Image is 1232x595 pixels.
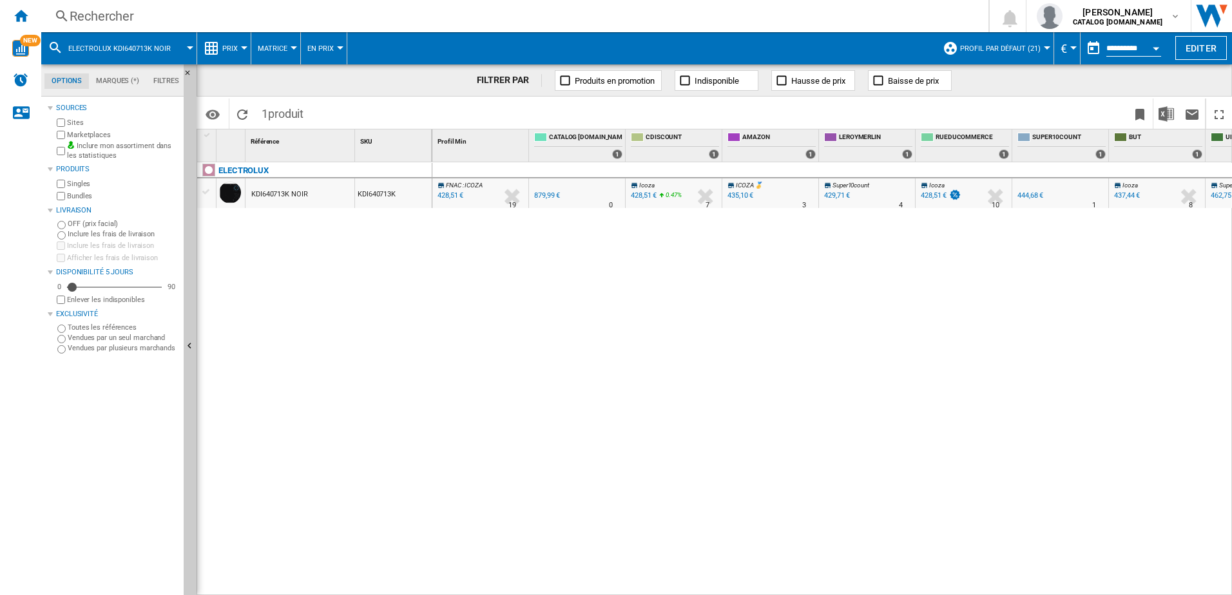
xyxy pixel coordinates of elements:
[1179,99,1205,129] button: Envoyer ce rapport par email
[222,44,238,53] span: Prix
[666,191,677,198] span: 0.47
[1073,6,1162,19] span: [PERSON_NAME]
[57,118,65,127] input: Sites
[1017,191,1043,200] div: 444,68 €
[164,282,178,292] div: 90
[56,309,178,319] div: Exclusivité
[438,138,467,145] span: Profil Min
[902,149,912,159] div: 1 offers sold by LEROYMERLIN
[631,191,657,200] div: 428,51 €
[248,129,354,149] div: Sort None
[57,221,66,229] input: OFF (prix facial)
[833,182,869,189] span: Super10count
[726,189,753,202] div: 435,10 €
[1037,3,1063,29] img: profile.jpg
[1061,32,1073,64] button: €
[725,129,818,162] div: AMAZON 1 offers sold by AMAZON
[67,141,178,161] label: Inclure mon assortiment dans les statistiques
[664,189,672,205] i: %
[307,44,334,53] span: En Prix
[67,141,75,149] img: mysite-bg-18x18.png
[555,70,662,91] button: Produits en promotion
[508,199,516,212] div: Délai de livraison : 19 jours
[67,118,178,127] label: Sites
[435,129,528,149] div: Sort None
[936,133,1009,144] span: RUEDUCOMMERCE
[57,231,66,240] input: Inclure les frais de livraison
[436,189,463,202] div: Mise à jour : mercredi 24 septembre 2025 14:20
[360,138,372,145] span: SKU
[802,199,806,212] div: Délai de livraison : 3 jours
[1081,35,1106,61] button: md-calendar
[67,253,178,263] label: Afficher les frais de livraison
[146,73,186,89] md-tab-item: Filtres
[888,76,939,86] span: Baisse de prix
[918,129,1012,162] div: RUEDUCOMMERCE 1 offers sold by RUEDUCOMMERCE
[20,35,41,46] span: NEW
[771,70,855,91] button: Hausse de prix
[1144,35,1168,58] button: Open calendar
[1206,99,1232,129] button: Plein écran
[67,191,178,201] label: Bundles
[549,133,622,144] span: CATALOG [DOMAIN_NAME]
[204,32,244,64] div: Prix
[822,189,850,202] div: 429,71 €
[229,99,255,129] button: Recharger
[805,149,816,159] div: 1 offers sold by AMAZON
[1112,189,1140,202] div: 437,44 €
[532,189,560,202] div: 879,99 €
[921,191,947,200] div: 428,51 €
[258,32,294,64] button: Matrice
[629,189,657,202] div: 428,51 €
[57,241,65,250] input: Inclure les frais de livraison
[463,182,483,189] span: : ICOZA
[1153,99,1179,129] button: Télécharger au format Excel
[675,70,758,91] button: Indisponible
[532,129,625,162] div: CATALOG [DOMAIN_NAME] 1 offers sold by CATALOG ELECTROLUX.FR
[54,282,64,292] div: 0
[639,182,655,189] span: Icoza
[1032,133,1106,144] span: SUPER10COUNT
[1073,18,1162,26] b: CATALOG [DOMAIN_NAME]
[742,133,816,144] span: AMAZON
[943,32,1047,64] div: Profil par défaut (21)
[1092,199,1096,212] div: Délai de livraison : 1 jour
[839,133,912,144] span: LEROYMERLIN
[1054,32,1081,64] md-menu: Currency
[48,32,190,64] div: ELECTROLUX KDI640713K NOIR
[68,333,178,343] label: Vendues par un seul marchand
[219,129,245,149] div: Sort None
[67,130,178,140] label: Marketplaces
[695,76,739,86] span: Indisponible
[355,178,432,208] div: KDI640713K
[184,64,199,88] button: Masquer
[67,179,178,189] label: Singles
[1095,149,1106,159] div: 1 offers sold by SUPER10COUNT
[736,182,762,189] span: ICOZA 🥇
[268,107,303,120] span: produit
[534,191,560,200] div: 879,99 €
[948,189,961,200] img: promotionV3.png
[57,335,66,343] input: Vendues par un seul marchand
[1129,133,1202,144] span: BUT
[57,180,65,188] input: Singles
[218,163,269,178] div: Cliquez pour filtrer sur cette marque
[628,129,722,162] div: CDISCOUNT 1 offers sold by CDISCOUNT
[477,74,543,87] div: FILTRER PAR
[200,102,226,126] button: Options
[992,199,999,212] div: Délai de livraison : 10 jours
[67,281,162,294] md-slider: Disponibilité
[575,76,655,86] span: Produits en promotion
[1122,182,1138,189] span: Icoza
[822,129,915,162] div: LEROYMERLIN 1 offers sold by LEROYMERLIN
[1127,99,1153,129] button: Créer un favoris
[358,129,432,149] div: Sort None
[307,32,340,64] div: En Prix
[709,149,719,159] div: 1 offers sold by CDISCOUNT
[68,32,184,64] button: ELECTROLUX KDI640713K NOIR
[251,138,279,145] span: Référence
[57,345,66,354] input: Vendues par plusieurs marchands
